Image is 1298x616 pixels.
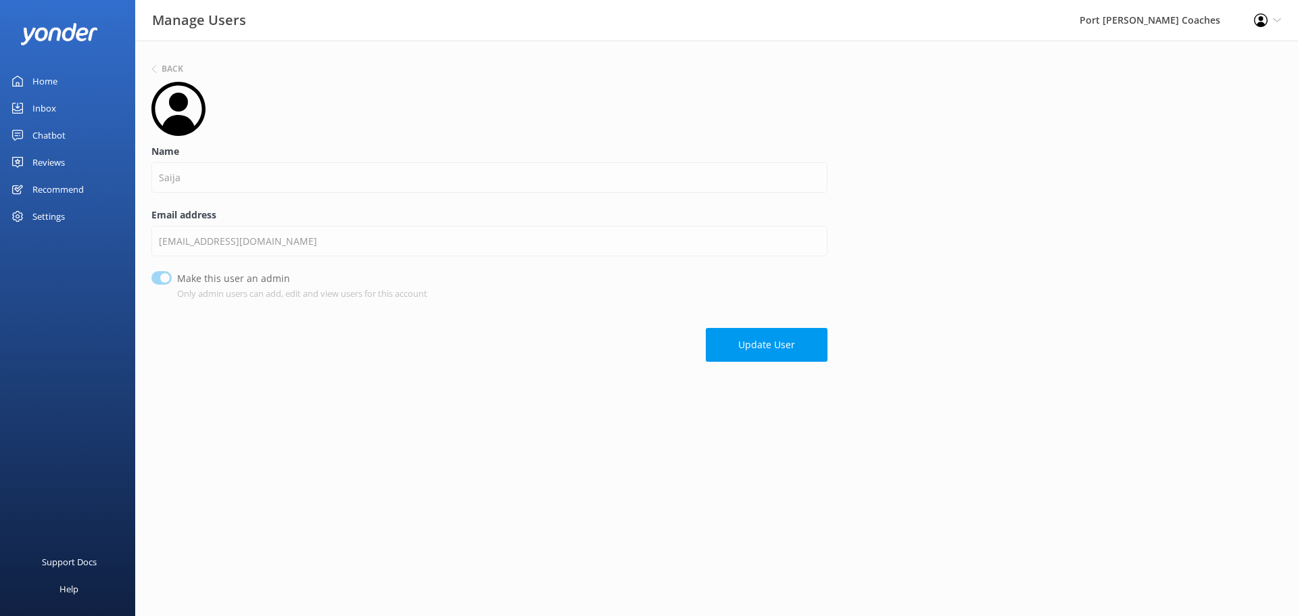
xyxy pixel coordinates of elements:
div: Reviews [32,149,65,176]
label: Name [151,144,827,159]
div: Recommend [32,176,84,203]
img: yonder-white-logo.png [20,23,98,45]
button: Back [151,65,183,73]
div: Chatbot [32,122,66,149]
h6: Back [162,65,183,73]
div: Home [32,68,57,95]
button: Update User [706,328,827,362]
h3: Manage Users [152,9,246,31]
div: Help [59,575,78,602]
label: Make this user an admin [177,271,420,286]
div: Inbox [32,95,56,122]
div: Settings [32,203,65,230]
label: Email address [151,208,827,222]
div: Support Docs [42,548,97,575]
input: Email [151,226,827,256]
input: Name [151,162,827,193]
p: Only admin users can add, edit and view users for this account [177,287,427,301]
